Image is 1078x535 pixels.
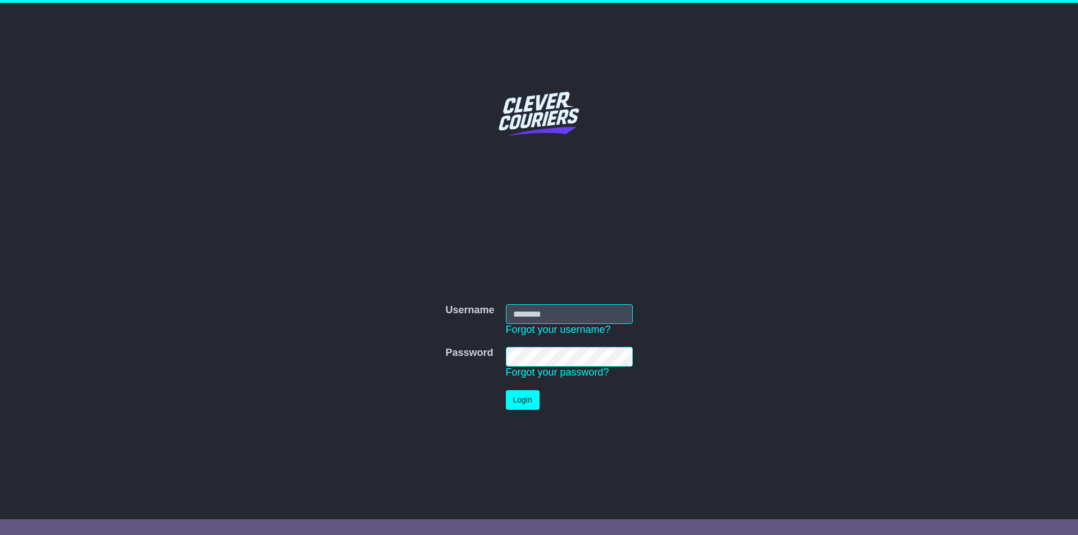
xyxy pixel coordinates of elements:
[491,66,587,161] img: Clever Couriers
[506,367,609,378] a: Forgot your password?
[506,390,540,410] button: Login
[506,324,611,335] a: Forgot your username?
[445,304,494,317] label: Username
[445,347,493,359] label: Password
